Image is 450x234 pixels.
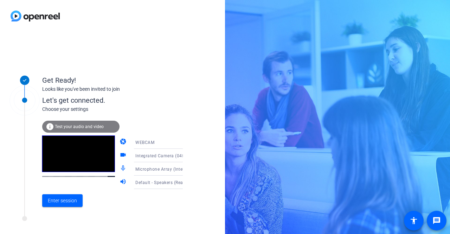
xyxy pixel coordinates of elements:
div: Get Ready! [42,75,183,86]
mat-icon: accessibility [410,216,418,225]
span: Integrated Camera (04f2:b6ea) [135,153,199,158]
div: Choose your settings [42,106,197,113]
mat-icon: volume_up [120,178,128,186]
span: Default - Speakers (Realtek(R) Audio) [135,179,211,185]
mat-icon: videocam [120,151,128,160]
button: Enter session [42,194,83,207]
span: Enter session [48,197,77,204]
div: Let's get connected. [42,95,197,106]
mat-icon: mic_none [120,165,128,173]
mat-icon: message [432,216,441,225]
div: Looks like you've been invited to join [42,86,183,93]
mat-icon: camera [120,138,128,146]
mat-icon: info [46,122,54,131]
span: Microphone Array (Intel® Smart Sound Technology for Digital Microphones) [135,166,291,172]
span: WEBCAM [135,140,154,145]
span: Test your audio and video [55,124,104,129]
